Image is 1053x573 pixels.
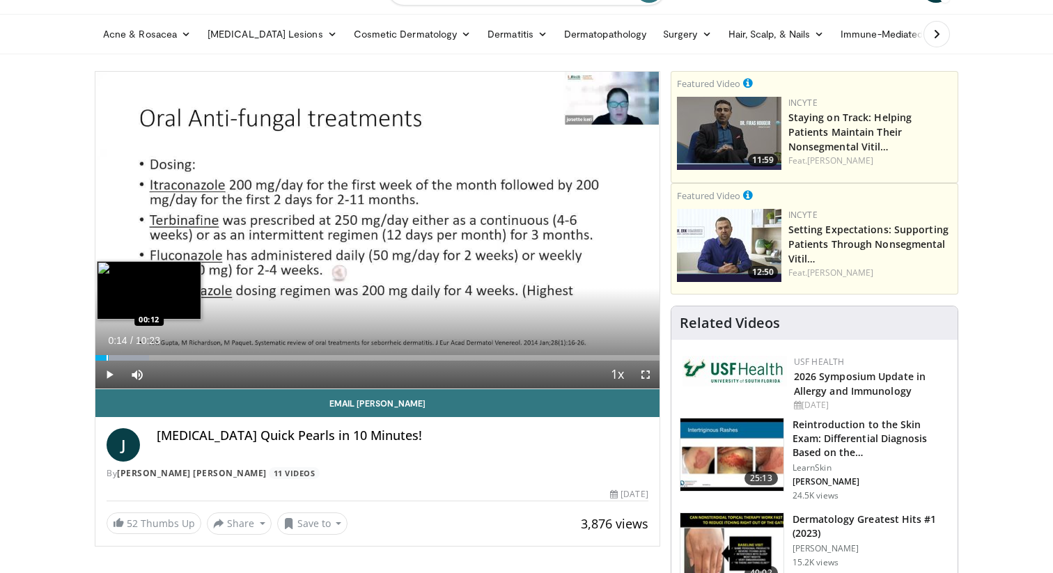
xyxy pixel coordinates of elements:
h3: Reintroduction to the Skin Exam: Differential Diagnosis Based on the… [793,418,949,460]
button: Mute [123,361,151,388]
a: 25:13 Reintroduction to the Skin Exam: Differential Diagnosis Based on the… LearnSkin [PERSON_NAM... [680,418,949,501]
button: Save to [277,512,348,535]
img: image.jpeg [97,261,201,320]
small: Featured Video [677,189,740,202]
a: [MEDICAL_DATA] Lesions [199,20,345,48]
a: Incyte [788,209,818,221]
button: Play [95,361,123,388]
a: 2026 Symposium Update in Allergy and Immunology [794,370,926,398]
span: 25:13 [744,471,778,485]
small: Featured Video [677,77,740,90]
a: Incyte [788,97,818,109]
img: fe0751a3-754b-4fa7-bfe3-852521745b57.png.150x105_q85_crop-smart_upscale.jpg [677,97,781,170]
a: Cosmetic Dermatology [345,20,479,48]
video-js: Video Player [95,72,660,389]
span: 3,876 views [581,515,648,532]
span: 52 [127,517,138,530]
a: 52 Thumbs Up [107,512,201,534]
img: 98b3b5a8-6d6d-4e32-b979-fd4084b2b3f2.png.150x105_q85_crop-smart_upscale.jpg [677,209,781,282]
p: 15.2K views [793,557,838,568]
a: Surgery [655,20,720,48]
a: 11 Videos [269,467,320,479]
div: Feat. [788,155,952,167]
div: Feat. [788,267,952,279]
a: [PERSON_NAME] [807,155,873,166]
p: 24.5K views [793,490,838,501]
a: Email [PERSON_NAME] [95,389,660,417]
span: / [130,335,133,346]
h4: Related Videos [680,315,780,331]
div: [DATE] [794,399,946,411]
img: 022c50fb-a848-4cac-a9d8-ea0906b33a1b.150x105_q85_crop-smart_upscale.jpg [680,418,783,491]
a: J [107,428,140,462]
h3: Dermatology Greatest Hits #1 (2023) [793,512,949,540]
a: Setting Expectations: Supporting Patients Through Nonsegmental Vitil… [788,223,949,265]
a: Hair, Scalp, & Nails [720,20,832,48]
a: [PERSON_NAME] [807,267,873,278]
span: 0:14 [108,335,127,346]
a: Dermatitis [479,20,556,48]
div: By [107,467,648,480]
span: 12:50 [748,266,778,278]
a: USF Health [794,356,845,368]
img: 6ba8804a-8538-4002-95e7-a8f8012d4a11.png.150x105_q85_autocrop_double_scale_upscale_version-0.2.jpg [682,356,787,386]
button: Playback Rate [604,361,632,388]
button: Fullscreen [632,361,660,388]
a: 11:59 [677,97,781,170]
h4: [MEDICAL_DATA] Quick Pearls in 10 Minutes! [157,428,648,444]
a: Dermatopathology [556,20,655,48]
span: 11:59 [748,154,778,166]
a: Acne & Rosacea [95,20,199,48]
p: [PERSON_NAME] [793,476,949,487]
p: [PERSON_NAME] [793,543,949,554]
p: LearnSkin [793,462,949,473]
div: Progress Bar [95,355,660,361]
a: [PERSON_NAME] [PERSON_NAME] [117,467,267,479]
button: Share [207,512,272,535]
a: 12:50 [677,209,781,282]
a: Immune-Mediated [832,20,945,48]
div: [DATE] [610,488,648,501]
span: 10:23 [136,335,160,346]
a: Staying on Track: Helping Patients Maintain Their Nonsegmental Vitil… [788,111,912,153]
